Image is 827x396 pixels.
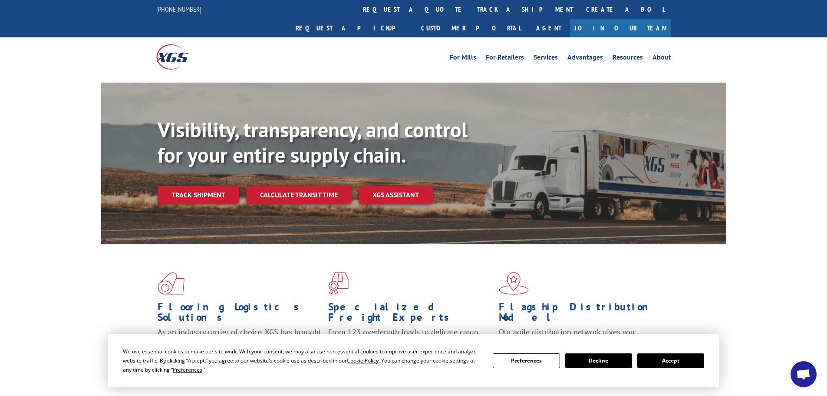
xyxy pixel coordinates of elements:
[652,54,671,63] a: About
[158,116,468,168] b: Visibility, transparency, and control for your entire supply chain.
[108,334,719,387] div: Cookie Consent Prompt
[499,272,529,295] img: xgs-icon-flagship-distribution-model-red
[567,54,603,63] a: Advantages
[570,19,671,37] a: Join Our Team
[534,54,558,63] a: Services
[499,302,663,327] h1: Flagship Distribution Model
[123,347,482,374] div: We use essential cookies to make our site work. With your consent, we may also use non-essential ...
[158,327,321,358] span: As an industry carrier of choice, XGS has brought innovation and dedication to flooring logistics...
[173,366,202,373] span: Preferences
[791,361,817,387] div: Open chat
[499,327,659,347] span: Our agile distribution network gives you nationwide inventory management on demand.
[637,353,704,368] button: Accept
[450,54,476,63] a: For Mills
[493,353,560,368] button: Preferences
[527,19,570,37] a: Agent
[347,357,379,364] span: Cookie Policy
[328,272,349,295] img: xgs-icon-focused-on-flooring-red
[158,272,185,295] img: xgs-icon-total-supply-chain-intelligence-red
[328,302,492,327] h1: Specialized Freight Experts
[246,186,352,204] a: Calculate transit time
[289,19,415,37] a: Request a pickup
[613,54,643,63] a: Resources
[486,54,524,63] a: For Retailers
[359,186,433,204] a: XGS ASSISTANT
[156,5,201,13] a: [PHONE_NUMBER]
[565,353,632,368] button: Decline
[328,327,492,366] p: From 123 overlength loads to delicate cargo, our experienced staff knows the best way to move you...
[415,19,527,37] a: Customer Portal
[158,186,239,204] a: Track shipment
[158,302,322,327] h1: Flooring Logistics Solutions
